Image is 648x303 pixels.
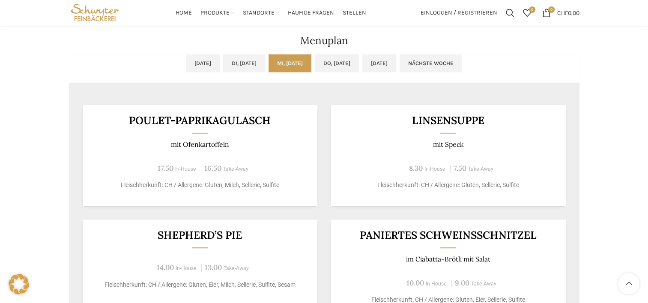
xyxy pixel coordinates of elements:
[341,115,555,126] h3: Linsensuppe
[343,9,366,17] span: Stellen
[176,9,192,17] span: Home
[243,9,275,17] span: Standorte
[341,140,555,149] p: mit Speck
[548,6,555,13] span: 0
[93,115,307,126] h3: Poulet-Paprikagulasch
[176,4,192,21] a: Home
[158,163,173,173] span: 17.50
[204,163,221,173] span: 16.50
[224,265,249,271] span: Take-Away
[538,4,584,21] a: 0 CHF0.00
[519,4,536,21] a: 0
[175,166,196,172] span: In-House
[409,163,423,173] span: 8.30
[400,54,462,72] a: Nächste Woche
[200,9,230,17] span: Produkte
[315,54,359,72] a: Do, [DATE]
[557,9,568,16] span: CHF
[93,230,307,241] h3: Shepherd’s Pie
[455,278,469,288] span: 9.00
[93,181,307,190] p: Fleischherkunft: CH / Allergene: Gluten, Milch, Sellerie, Sulfite
[416,4,502,21] a: Einloggen / Registrieren
[502,4,519,21] a: Suchen
[421,10,497,16] span: Einloggen / Registrieren
[243,4,279,21] a: Standorte
[93,140,307,149] p: mit Ofenkartoffeln
[125,4,416,21] div: Main navigation
[223,166,248,172] span: Take-Away
[362,54,396,72] a: [DATE]
[529,6,535,13] span: 0
[557,9,579,16] bdi: 0.00
[69,36,579,46] h2: Menuplan
[454,163,466,173] span: 7.50
[471,281,496,287] span: Take-Away
[424,166,445,172] span: In-House
[200,4,234,21] a: Produkte
[157,263,174,272] span: 14.00
[618,273,639,294] a: Scroll to top button
[406,278,424,288] span: 10.00
[269,54,311,72] a: Mi, [DATE]
[93,280,307,289] p: Fleischherkunft: CH / Allergene: Gluten, Eier, Milch, Sellerie, Sulfite, Sesam
[519,4,536,21] div: Meine Wunschliste
[176,265,197,271] span: In-House
[288,9,334,17] span: Häufige Fragen
[343,4,366,21] a: Stellen
[186,54,220,72] a: [DATE]
[426,281,447,287] span: In-House
[69,9,122,16] a: Site logo
[223,54,265,72] a: Di, [DATE]
[468,166,493,172] span: Take-Away
[341,255,555,263] p: im Ciabatta-Brötli mit Salat
[288,4,334,21] a: Häufige Fragen
[341,230,555,241] h3: Paniertes Schweinsschnitzel
[205,263,222,272] span: 13.00
[341,181,555,190] p: Fleischherkunft: CH / Allergene: Gluten, Sellerie, Sulfite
